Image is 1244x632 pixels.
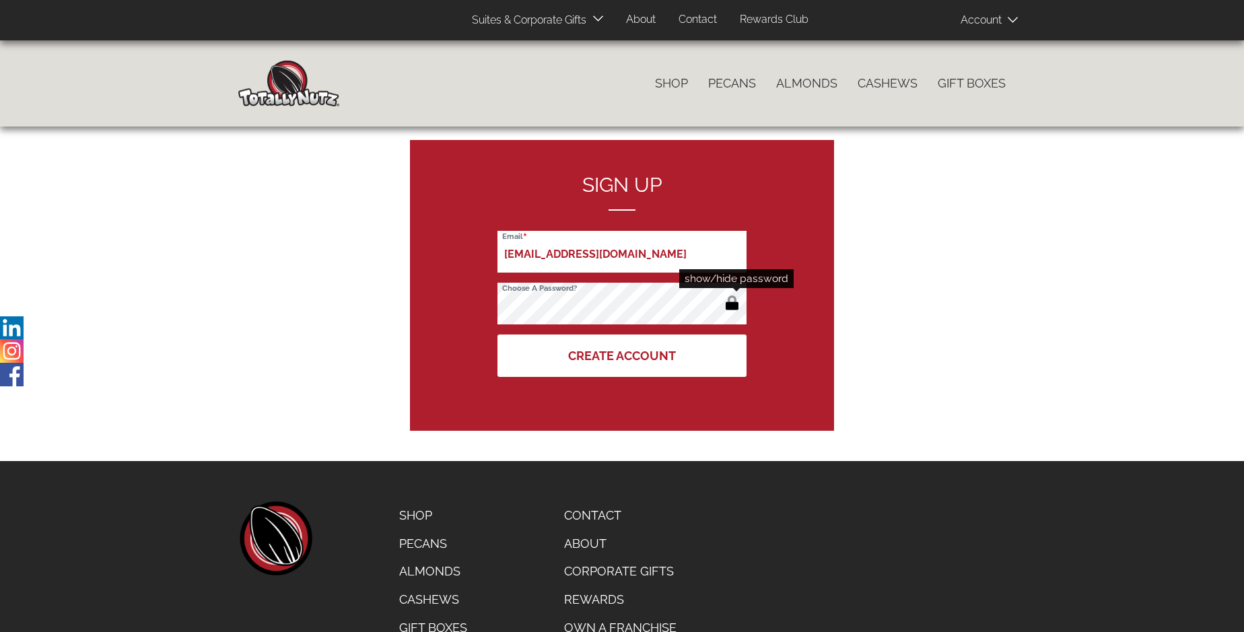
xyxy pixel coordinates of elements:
[389,530,477,558] a: Pecans
[766,69,848,98] a: Almonds
[497,174,747,211] h2: Sign up
[645,69,698,98] a: Shop
[554,501,687,530] a: Contact
[497,335,747,377] button: Create Account
[730,7,819,33] a: Rewards Club
[389,586,477,614] a: Cashews
[238,61,339,106] img: Home
[389,557,477,586] a: Almonds
[554,557,687,586] a: Corporate Gifts
[698,69,766,98] a: Pecans
[462,7,590,34] a: Suites & Corporate Gifts
[238,501,312,575] a: home
[389,501,477,530] a: Shop
[848,69,928,98] a: Cashews
[928,69,1016,98] a: Gift Boxes
[668,7,727,33] a: Contact
[497,231,747,273] input: Email
[616,7,666,33] a: About
[554,530,687,558] a: About
[554,586,687,614] a: Rewards
[679,269,794,288] div: show/hide password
